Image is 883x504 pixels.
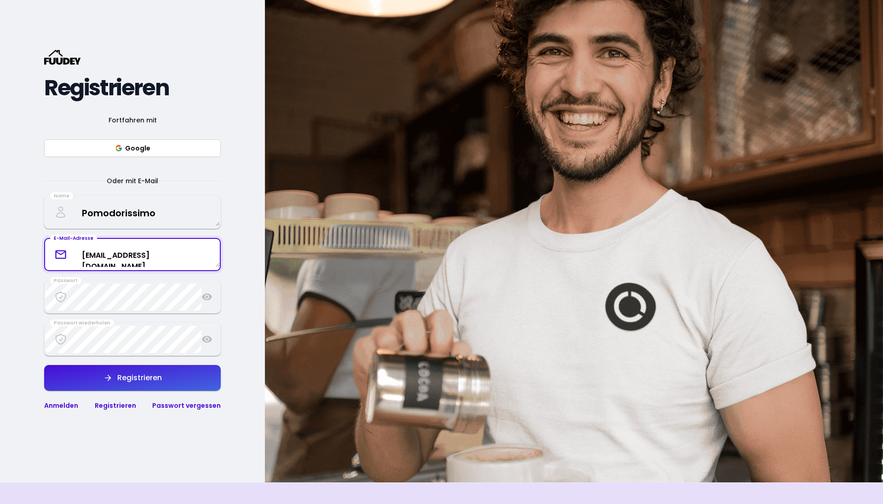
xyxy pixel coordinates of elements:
svg: {/* Added fill="currentColor" here */} {/* This rectangle defines the background. Its explicit fi... [44,50,81,65]
a: Registrieren [95,401,136,410]
a: Passwort vergessen [152,401,221,410]
div: Passwort [50,277,81,284]
div: Registrieren [113,374,162,382]
h2: Registrieren [44,80,221,96]
span: Fortfahren mit [97,115,168,126]
span: Oder mit E-Mail [96,175,169,186]
textarea: [EMAIL_ADDRESS][DOMAIN_NAME] [45,243,220,267]
button: Registrieren [44,365,221,391]
button: Google [44,139,221,157]
a: Anmelden [44,401,78,410]
div: E-Mail-Adresse [50,235,97,242]
div: Name [50,192,73,200]
textarea: Pomodorissimo [45,199,220,226]
div: Passwort wiederholen [50,319,114,327]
